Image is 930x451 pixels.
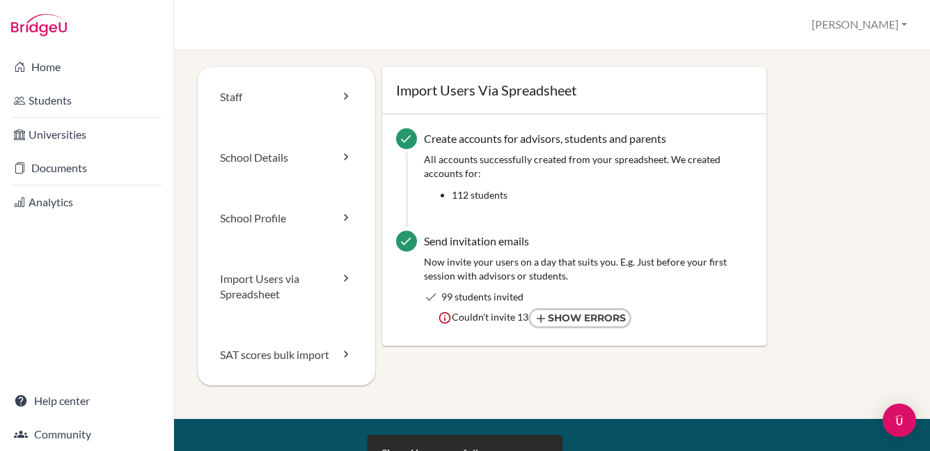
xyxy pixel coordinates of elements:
[424,128,753,210] div: Create accounts for advisors, students and parents
[3,387,171,415] a: Help center
[424,231,753,248] div: Send invitation emails
[3,154,171,182] a: Documents
[883,404,916,437] div: Open Intercom Messenger
[424,255,753,283] div: Now invite your users on a day that suits you. E.g. Just before your first session with advisors ...
[3,188,171,216] a: Analytics
[3,420,171,448] a: Community
[198,249,375,326] a: Import Users via Spreadsheet
[528,308,631,328] a: Show errors
[424,153,753,181] p: All accounts successfully created from your spreadsheet. We created accounts for:
[396,81,753,100] h1: Import Users Via Spreadsheet
[198,128,375,188] a: School Details
[3,121,171,148] a: Universities
[805,12,913,38] button: [PERSON_NAME]
[198,67,375,128] a: Staff
[424,304,753,332] div: Couldn't invite 13
[198,188,375,249] a: School Profile
[441,290,753,304] div: 99 students invited
[11,14,67,36] img: Bridge-U
[452,188,753,202] li: 112 students
[198,325,375,385] a: SAT scores bulk import
[3,86,171,114] a: Students
[3,53,171,81] a: Home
